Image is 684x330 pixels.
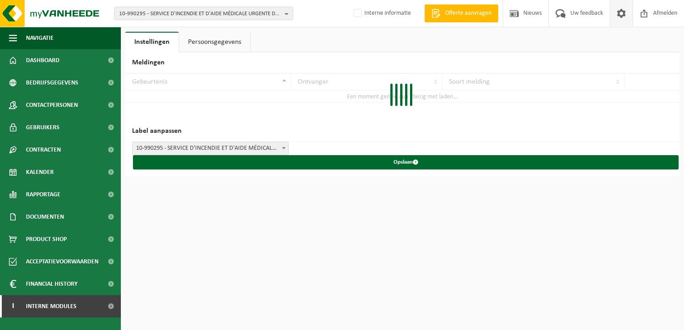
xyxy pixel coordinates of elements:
span: Product Shop [26,228,67,250]
span: I [9,295,17,317]
span: Navigatie [26,27,54,49]
span: Dashboard [26,49,60,72]
span: Contactpersonen [26,94,78,116]
span: Offerte aanvragen [443,9,494,18]
h2: Label aanpassen [125,121,680,142]
span: 10-990295 - SERVICE D'INCENDIE ET D'AIDE MÉDICALE URGENTE DE LA RÉGION DE BRUXELLES-CAPITALE - BR... [132,142,289,155]
a: Instellingen [125,32,179,52]
span: Financial History [26,273,77,295]
label: Interne informatie [352,7,411,20]
button: 10-990295 - SERVICE D'INCENDIE ET D'AIDE MÉDICALE URGENTE DE LA RÉGION DE [GEOGRAPHIC_DATA] - [GE... [114,7,293,20]
a: Persoonsgegevens [179,32,250,52]
span: Acceptatievoorwaarden [26,250,98,273]
h2: Meldingen [125,52,680,73]
button: Opslaan [133,155,679,169]
span: Rapportage [26,183,60,206]
span: Gebruikers [26,116,60,139]
span: Documenten [26,206,64,228]
span: Contracten [26,139,61,161]
span: Kalender [26,161,54,183]
span: Interne modules [26,295,77,317]
a: Offerte aanvragen [424,4,498,22]
span: 10-990295 - SERVICE D'INCENDIE ET D'AIDE MÉDICALE URGENTE DE LA RÉGION DE [GEOGRAPHIC_DATA] - [GE... [119,7,281,21]
span: Bedrijfsgegevens [26,72,78,94]
span: 10-990295 - SERVICE D'INCENDIE ET D'AIDE MÉDICALE URGENTE DE LA RÉGION DE BRUXELLES-CAPITALE - BR... [133,142,288,155]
